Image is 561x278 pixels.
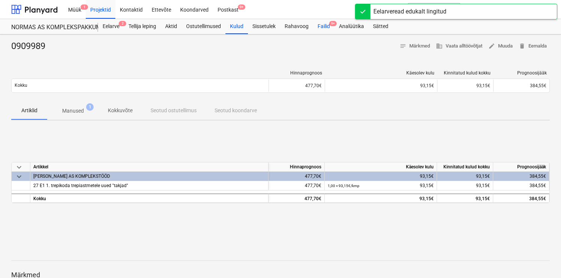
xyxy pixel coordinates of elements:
[530,83,546,88] span: 384,55€
[238,4,245,10] span: 9+
[519,42,547,51] span: Eemalda
[20,107,38,114] p: Artiklid
[437,193,493,203] div: 93,15€
[436,42,482,51] span: Vaata alltöövõtjat
[328,83,434,88] div: 93,15€
[485,40,516,52] button: Muuda
[269,193,325,203] div: 477,70€
[516,40,550,52] button: Eemalda
[269,80,325,92] div: 477,70€
[493,172,549,181] div: 384,55€
[269,162,325,172] div: Hinnaprognoos
[313,19,334,34] div: Failid
[488,43,495,49] span: edit
[328,172,434,181] div: 93,15€
[328,194,434,204] div: 93,15€
[437,80,493,92] div: 93,15€
[161,19,182,34] a: Aktid
[30,162,269,172] div: Artikkel
[11,24,89,31] div: NORMAS AS KOMPLEKSPAKKUMINE
[369,19,393,34] a: Sätted
[433,40,485,52] button: Vaata alltöövõtjat
[497,70,547,76] div: Prognoosijääk
[15,163,24,172] span: keyboard_arrow_down
[86,103,94,111] span: 1
[119,21,126,26] span: 2
[272,70,322,76] div: Hinnaprognoos
[313,19,334,34] a: Failid9+
[328,184,360,188] small: 1,00 × 93,15€ / kmp
[81,4,88,10] span: 1
[11,40,51,52] div: 0909989
[440,70,491,76] div: Kinnitatud kulud kokku
[15,172,24,181] span: keyboard_arrow_down
[493,193,549,203] div: 384,55€
[62,107,84,115] p: Manused
[98,19,124,34] div: Eelarve
[124,19,161,34] a: Tellija leping
[269,172,325,181] div: 477,70€
[436,43,443,49] span: business
[400,42,430,51] span: Märkmed
[269,181,325,190] div: 477,70€
[182,19,225,34] a: Ostutellimused
[397,40,433,52] button: Märkmed
[488,42,513,51] span: Muuda
[108,107,133,114] p: Kokkuvõte
[329,21,337,26] span: 9+
[476,183,490,188] span: 93,15€
[328,70,434,76] div: Käesolev kulu
[15,82,27,89] p: Kokku
[328,181,434,190] div: 93,15€
[373,7,446,16] div: Eelarveread edukalt lingitud
[248,19,280,34] a: Sissetulek
[225,19,248,34] a: Kulud
[325,162,437,172] div: Käesolev kulu
[30,193,269,203] div: Kokku
[280,19,313,34] a: Rahavoog
[493,162,549,172] div: Prognoosijääk
[33,172,265,181] div: NORMA AS KOMPLEKSTÖÖD
[530,183,546,188] span: 384,55€
[400,43,406,49] span: notes
[437,162,493,172] div: Kinnitatud kulud kokku
[98,19,124,34] a: Eelarve2
[437,172,493,181] div: 93,15€
[334,19,369,34] a: Analüütika
[519,43,525,49] span: delete
[33,183,128,188] span: 27 E1 1. trepikoda trepiastmetele uued "takjad"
